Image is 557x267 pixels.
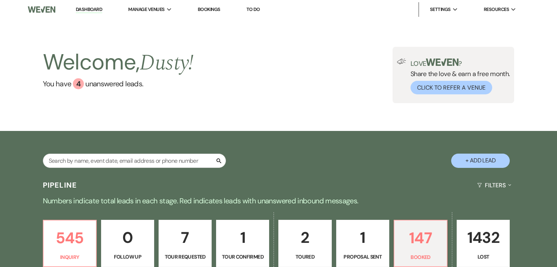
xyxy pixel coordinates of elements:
span: Settings [430,6,451,13]
span: Dusty ! [140,46,193,80]
p: 0 [106,225,149,250]
a: You have 4 unanswered leads. [43,78,194,89]
a: Dashboard [76,6,102,13]
span: Resources [484,6,509,13]
img: Weven Logo [28,2,55,17]
h3: Pipeline [43,180,77,190]
p: Tour Requested [163,253,207,261]
p: 2 [283,225,327,250]
p: Toured [283,253,327,261]
div: 4 [73,78,84,89]
p: 1432 [461,225,505,250]
div: Share the love & earn a free month. [406,59,510,94]
p: Follow Up [106,253,149,261]
p: 545 [48,226,92,250]
p: 1 [221,225,264,250]
span: Manage Venues [128,6,164,13]
p: Lost [461,253,505,261]
p: 147 [399,226,442,250]
button: Filters [474,176,514,195]
button: Click to Refer a Venue [411,81,492,94]
p: 7 [163,225,207,250]
p: Proposal Sent [341,253,385,261]
p: Inquiry [48,253,92,261]
p: 1 [341,225,385,250]
p: Tour Confirmed [221,253,264,261]
img: loud-speaker-illustration.svg [397,59,406,64]
input: Search by name, event date, email address or phone number [43,154,226,168]
a: Bookings [198,6,220,12]
p: Booked [399,253,442,261]
h2: Welcome, [43,47,194,78]
p: Numbers indicate total leads in each stage. Red indicates leads with unanswered inbound messages. [15,195,542,207]
p: Love ? [411,59,510,67]
a: To Do [246,6,260,12]
img: weven-logo-green.svg [426,59,458,66]
button: + Add Lead [451,154,510,168]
